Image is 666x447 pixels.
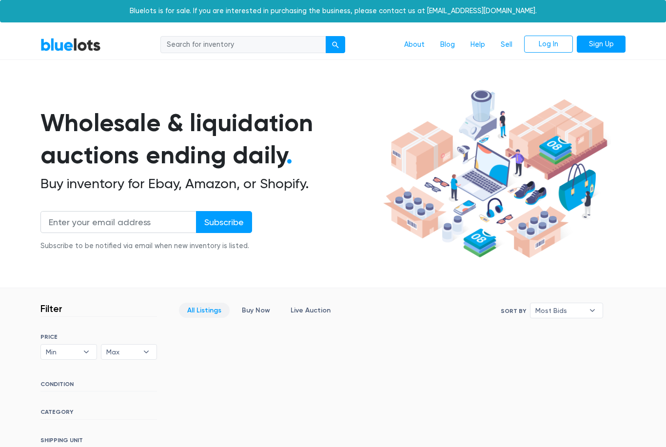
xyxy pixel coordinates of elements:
[160,36,326,54] input: Search for inventory
[524,36,573,53] a: Log In
[179,303,230,318] a: All Listings
[40,381,157,391] h6: CONDITION
[40,333,157,340] h6: PRICE
[40,107,380,172] h1: Wholesale & liquidation auctions ending daily
[463,36,493,54] a: Help
[136,345,157,359] b: ▾
[380,85,611,263] img: hero-ee84e7d0318cb26816c560f6b4441b76977f77a177738b4e94f68c95b2b83dbb.png
[286,140,293,170] span: .
[46,345,78,359] span: Min
[432,36,463,54] a: Blog
[196,211,252,233] input: Subscribe
[577,36,626,53] a: Sign Up
[40,241,252,252] div: Subscribe to be notified via email when new inventory is listed.
[40,408,157,419] h6: CATEGORY
[501,307,526,315] label: Sort By
[282,303,339,318] a: Live Auction
[582,303,603,318] b: ▾
[106,345,138,359] span: Max
[40,38,101,52] a: BlueLots
[234,303,278,318] a: Buy Now
[40,211,196,233] input: Enter your email address
[40,303,62,314] h3: Filter
[493,36,520,54] a: Sell
[76,345,97,359] b: ▾
[40,175,380,192] h2: Buy inventory for Ebay, Amazon, or Shopify.
[535,303,584,318] span: Most Bids
[396,36,432,54] a: About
